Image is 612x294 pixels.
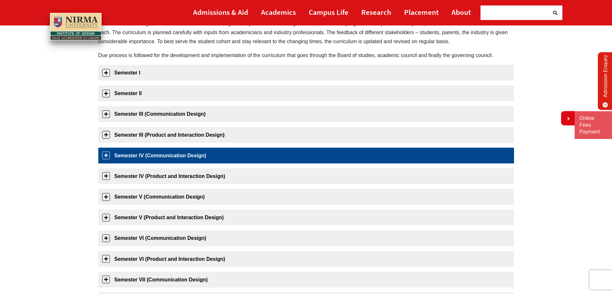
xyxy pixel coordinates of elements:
p: Due process is followed for the development and implementation of the curriculum that goes throug... [98,51,514,60]
a: Semester IV (Product and Interaction Design) [98,168,514,184]
a: Campus Life [309,5,348,19]
a: Semester III (Communication Design) [98,106,514,122]
img: main_logo [50,13,102,41]
a: Research [361,5,391,19]
a: Semester V (Product and Interaction Design) [98,210,514,225]
a: Academics [261,5,296,19]
a: Semester II [98,85,514,101]
a: Semester V (Communication Design) [98,189,514,205]
a: Online Fees Payment [579,115,607,135]
a: Semester VI (Product and Interaction Design) [98,251,514,267]
a: Admissions & Aid [193,5,248,19]
a: Semester I [98,65,514,81]
a: Semester III (Product and Interaction Design) [98,127,514,143]
a: Semester VI (Communication Design) [98,230,514,246]
a: Semester VII (Communication Design) [98,272,514,288]
a: Semester IV (Communication Design) [98,148,514,163]
a: Placement [404,5,439,19]
a: About [452,5,471,19]
p: Communication Design and Product and Interaction Design are 4-year full-time undergraduate course... [98,19,514,46]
